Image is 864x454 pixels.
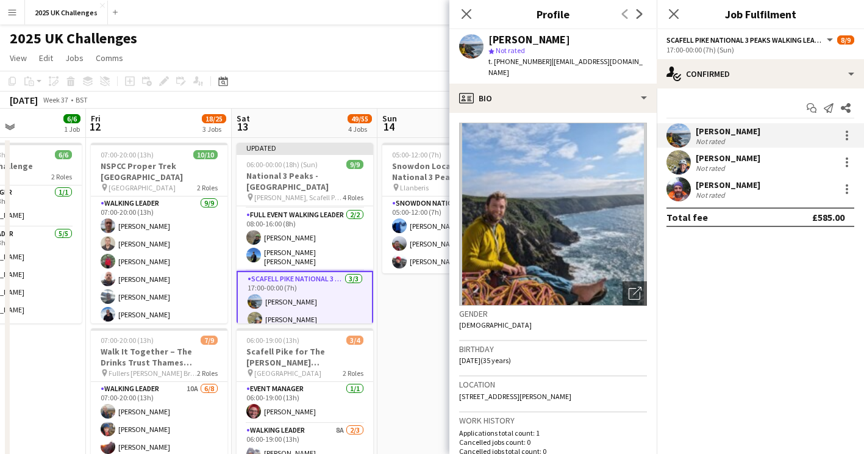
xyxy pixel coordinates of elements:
div: Total fee [666,211,708,223]
button: 2025 UK Challenges [25,1,108,24]
span: 6/6 [55,150,72,159]
span: Sat [237,113,250,124]
a: Edit [34,50,58,66]
div: [PERSON_NAME] [488,34,570,45]
span: Sun [382,113,397,124]
span: Comms [96,52,123,63]
span: 6/6 [63,114,80,123]
app-job-card: Updated06:00-00:00 (18h) (Sun)9/9National 3 Peaks - [GEOGRAPHIC_DATA] [PERSON_NAME], Scafell Pike... [237,143,373,323]
span: [PERSON_NAME], Scafell Pike and Snowdon [254,193,343,202]
app-card-role: Walking Leader9/907:00-20:00 (13h)[PERSON_NAME][PERSON_NAME][PERSON_NAME][PERSON_NAME][PERSON_NAM... [91,196,227,380]
app-card-role: Snowdon National 3 Peaks Walking Leader3/305:00-12:00 (7h)[PERSON_NAME][PERSON_NAME][PERSON_NAME] [382,196,519,273]
span: [DATE] (35 years) [459,356,511,365]
div: Bio [449,84,657,113]
span: 3/4 [346,336,363,345]
span: Scafell Pike National 3 Peaks Walking Leader [666,35,825,45]
div: BST [76,95,88,104]
h3: Snowdon Local leaders - National 3 Peaks [382,160,519,182]
div: Not rated [696,137,727,146]
div: [PERSON_NAME] [696,179,760,190]
span: 05:00-12:00 (7h) [392,150,441,159]
button: Scafell Pike National 3 Peaks Walking Leader [666,35,835,45]
span: 18/25 [202,114,226,123]
p: Cancelled jobs count: 0 [459,438,647,447]
span: Llanberis [400,183,429,192]
span: 06:00-19:00 (13h) [246,336,299,345]
div: Open photos pop-in [623,281,647,306]
span: Edit [39,52,53,63]
span: Not rated [496,46,525,55]
h3: Job Fulfilment [657,6,864,22]
h3: Location [459,379,647,390]
span: 13 [235,120,250,134]
div: Not rated [696,190,727,200]
span: [GEOGRAPHIC_DATA] [254,369,321,378]
div: Updated [237,143,373,153]
span: 06:00-00:00 (18h) (Sun) [246,160,318,169]
span: Fullers [PERSON_NAME] Brewery, [GEOGRAPHIC_DATA] [109,369,197,378]
app-card-role: Full Event Walking Leader2/208:00-16:00 (8h)[PERSON_NAME][PERSON_NAME] [PERSON_NAME] [237,208,373,271]
img: Crew avatar or photo [459,123,647,306]
h3: NSPCC Proper Trek [GEOGRAPHIC_DATA] [91,160,227,182]
h3: Walk It Together – The Drinks Trust Thames Footpath Challenge [91,346,227,368]
h3: Profile [449,6,657,22]
span: [STREET_ADDRESS][PERSON_NAME] [459,392,571,401]
h3: Birthday [459,344,647,355]
span: 14 [380,120,397,134]
app-card-role: Scafell Pike National 3 Peaks Walking Leader3/317:00-00:00 (7h)[PERSON_NAME][PERSON_NAME] [237,271,373,350]
span: 2 Roles [197,183,218,192]
span: 12 [89,120,101,134]
span: 49/55 [348,114,372,123]
div: Not rated [696,164,727,173]
h1: 2025 UK Challenges [10,29,137,48]
app-job-card: 05:00-12:00 (7h)3/3Snowdon Local leaders - National 3 Peaks Llanberis1 RoleSnowdon National 3 Pea... [382,143,519,273]
div: 17:00-00:00 (7h) (Sun) [666,45,854,54]
span: Week 37 [40,95,71,104]
h3: Gender [459,308,647,319]
h3: National 3 Peaks - [GEOGRAPHIC_DATA] [237,170,373,192]
span: 2 Roles [197,369,218,378]
span: View [10,52,27,63]
span: Jobs [65,52,84,63]
h3: Scafell Pike for The [PERSON_NAME] [PERSON_NAME] Trust [237,346,373,368]
span: 9/9 [346,160,363,169]
span: 2 Roles [51,172,72,181]
div: [PERSON_NAME] [696,126,760,137]
a: Jobs [60,50,88,66]
app-card-role: Event Manager1/106:00-19:00 (13h)[PERSON_NAME] [237,382,373,423]
div: [DATE] [10,94,38,106]
span: 07:00-20:00 (13h) [101,150,154,159]
span: 2 Roles [343,369,363,378]
span: 7/9 [201,336,218,345]
span: Fri [91,113,101,124]
div: Confirmed [657,59,864,88]
span: 8/9 [837,35,854,45]
div: £585.00 [812,211,844,223]
div: 3 Jobs [202,124,226,134]
div: 4 Jobs [348,124,371,134]
h3: Work history [459,415,647,426]
span: 10/10 [193,150,218,159]
span: t. [PHONE_NUMBER] [488,57,552,66]
span: [GEOGRAPHIC_DATA] [109,183,176,192]
span: 07:00-20:00 (13h) [101,336,154,345]
span: | [EMAIL_ADDRESS][DOMAIN_NAME] [488,57,643,77]
div: [PERSON_NAME] [696,153,760,164]
a: Comms [91,50,128,66]
a: View [5,50,32,66]
span: [DEMOGRAPHIC_DATA] [459,320,532,330]
app-job-card: 07:00-20:00 (13h)10/10NSPCC Proper Trek [GEOGRAPHIC_DATA] [GEOGRAPHIC_DATA]2 RolesWalking Leader9... [91,143,227,323]
div: 1 Job [64,124,80,134]
p: Applications total count: 1 [459,428,647,438]
span: 4 Roles [343,193,363,202]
